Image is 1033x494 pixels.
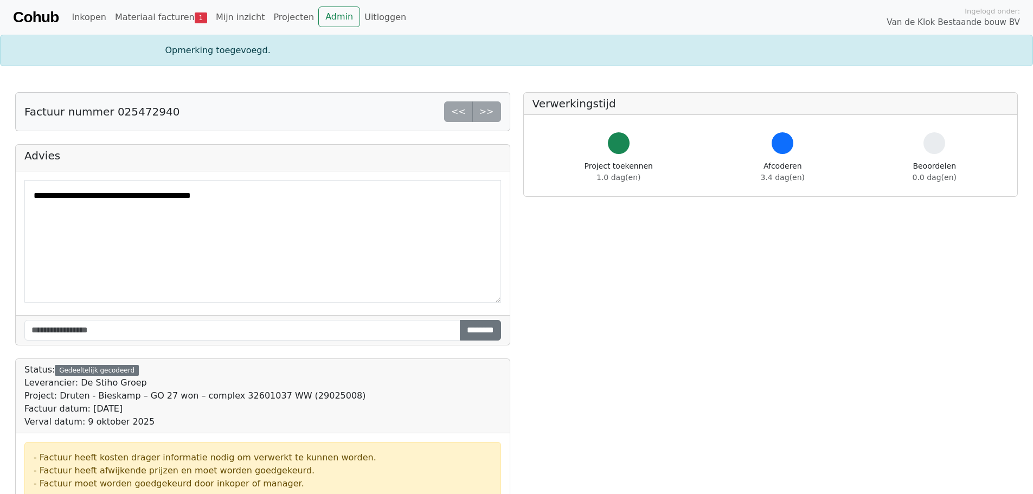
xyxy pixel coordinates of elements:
h5: Factuur nummer 025472940 [24,105,179,118]
h5: Advies [24,149,501,162]
a: Materiaal facturen1 [111,7,211,28]
span: Van de Klok Bestaande bouw BV [887,16,1020,29]
div: Verval datum: 9 oktober 2025 [24,415,366,428]
span: 1 [195,12,207,23]
div: Project: Druten - Bieskamp – GO 27 won – complex 32601037 WW (29025008) [24,389,366,402]
div: Afcoderen [761,161,805,183]
a: Projecten [269,7,318,28]
div: Gedeeltelijk gecodeerd [55,365,139,376]
div: Leverancier: De Stiho Groep [24,376,366,389]
span: 3.4 dag(en) [761,173,805,182]
span: Ingelogd onder: [965,6,1020,16]
span: 0.0 dag(en) [913,173,957,182]
div: Status: [24,363,366,428]
a: Cohub [13,4,59,30]
div: - Factuur heeft kosten drager informatie nodig om verwerkt te kunnen worden. [34,451,492,464]
div: - Factuur heeft afwijkende prijzen en moet worden goedgekeurd. [34,464,492,477]
div: Beoordelen [913,161,957,183]
div: Project toekennen [585,161,653,183]
div: - Factuur moet worden goedgekeurd door inkoper of manager. [34,477,492,490]
h5: Verwerkingstijd [532,97,1009,110]
div: Opmerking toegevoegd. [159,44,875,57]
a: Mijn inzicht [211,7,270,28]
div: Factuur datum: [DATE] [24,402,366,415]
a: Admin [318,7,360,27]
a: Inkopen [67,7,110,28]
span: 1.0 dag(en) [596,173,640,182]
a: Uitloggen [360,7,410,28]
